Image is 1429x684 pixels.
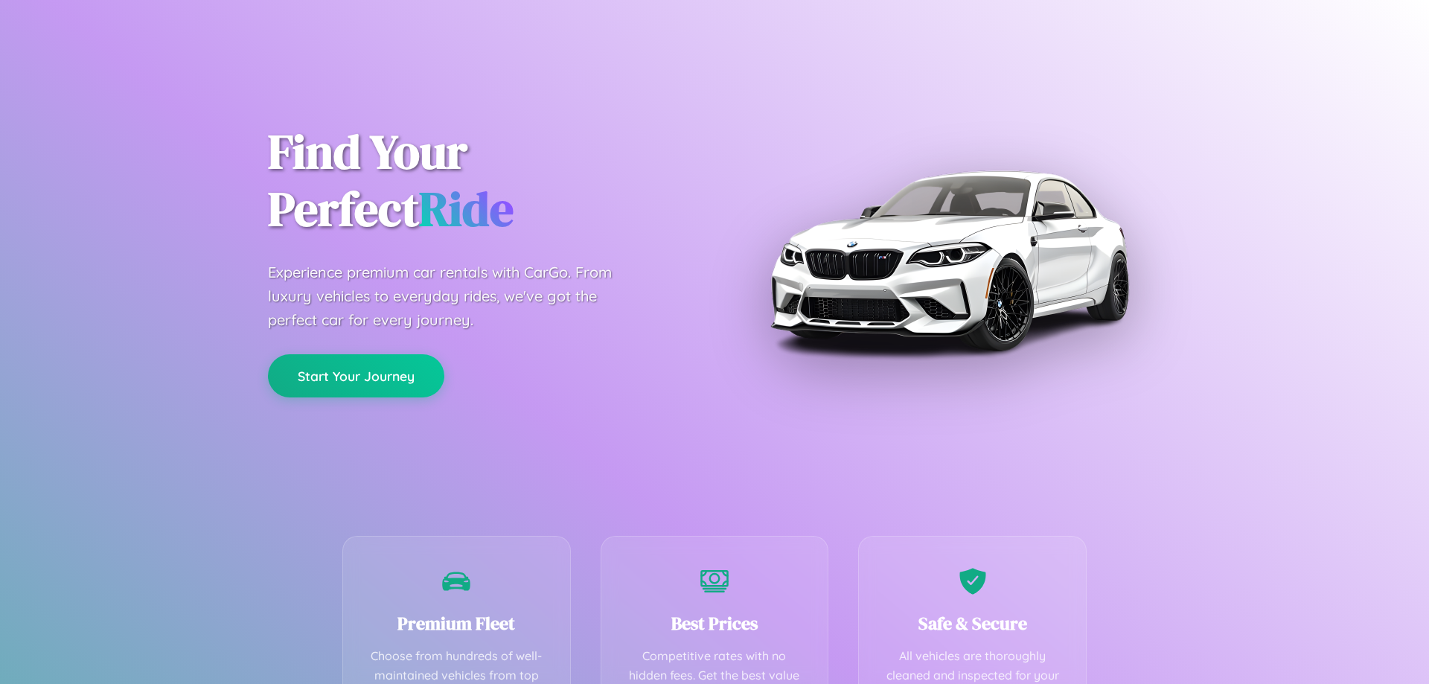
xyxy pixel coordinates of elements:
[268,354,444,397] button: Start Your Journey
[881,611,1064,636] h3: Safe & Secure
[624,611,806,636] h3: Best Prices
[763,74,1135,447] img: Premium BMW car rental vehicle
[419,176,514,241] span: Ride
[365,611,548,636] h3: Premium Fleet
[268,261,640,332] p: Experience premium car rentals with CarGo. From luxury vehicles to everyday rides, we've got the ...
[268,124,692,238] h1: Find Your Perfect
